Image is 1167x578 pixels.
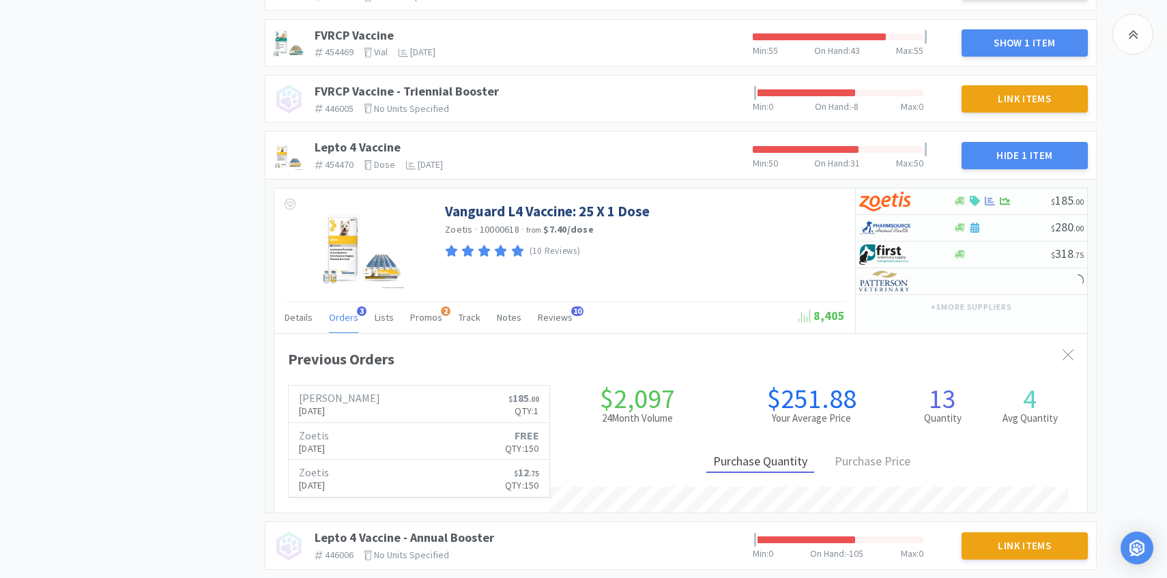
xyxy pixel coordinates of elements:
[962,29,1089,57] button: Show 1 Item
[299,392,380,403] h6: [PERSON_NAME]
[375,311,394,323] span: Lists
[815,100,851,113] span: On Hand :
[724,412,899,424] h2: Your Average Price
[810,547,846,560] span: On Hand :
[374,46,388,58] span: vial
[896,157,914,169] span: Max :
[851,100,859,113] span: -8
[919,100,923,113] span: 0
[814,44,850,57] span: On Hand :
[571,306,583,316] span: 10
[753,157,768,169] span: Min :
[288,347,1074,371] div: Previous Orders
[445,223,473,235] a: Zoetis
[325,549,354,561] span: 446006
[497,311,521,323] span: Notes
[850,44,860,57] span: 43
[299,467,329,478] h6: Zoetis
[1022,149,1052,162] span: 1 Item
[285,311,313,323] span: Details
[768,157,778,169] span: 50
[1121,532,1153,564] div: Open Intercom Messenger
[274,531,304,561] img: no_image.png
[550,412,725,424] h2: 24 Month Volume
[374,549,449,561] span: No units specified
[768,100,773,113] span: 0
[508,403,539,418] p: Qty: 1
[529,469,539,478] span: . 75
[325,46,354,58] span: 454469
[530,244,581,259] p: (10 Reviews)
[357,306,366,316] span: 3
[901,100,919,113] span: Max :
[410,46,435,58] span: [DATE]
[753,100,768,113] span: Min :
[986,385,1074,412] h1: 4
[899,412,986,424] h2: Quantity
[859,244,910,265] img: 67d67680309e4a0bb49a5ff0391dcc42_6.png
[550,385,725,412] h1: $2,097
[289,386,549,423] a: [PERSON_NAME][DATE]$185.00Qty:1
[538,311,573,323] span: Reviews
[859,271,910,291] img: f5e969b455434c6296c6d81ef179fa71_3.png
[1074,250,1084,260] span: . 75
[315,27,394,43] a: FVRCP Vaccine
[459,311,480,323] span: Track
[828,452,917,473] div: Purchase Price
[418,158,443,171] span: [DATE]
[899,385,986,412] h1: 13
[289,423,549,460] a: Zoetis[DATE]FREEQty:150
[274,28,304,58] img: 6c5d09013c7f4d6389a70df8f40161e6_454181.jpeg
[315,139,401,155] a: Lepto 4 Vaccine
[986,412,1074,424] h2: Avg Quantity
[480,223,519,235] span: 10000618
[1051,192,1084,208] span: 185
[441,306,450,316] span: 2
[896,44,914,57] span: Max :
[529,394,539,404] span: . 00
[962,85,1089,113] button: Link Items
[814,157,850,169] span: On Hand :
[1051,223,1055,233] span: $
[475,223,478,235] span: ·
[753,44,768,57] span: Min :
[1074,223,1084,233] span: . 00
[274,84,304,114] img: no_image.png
[325,158,354,171] span: 454470
[846,547,863,560] span: -105
[515,429,539,442] strong: FREE
[706,452,814,473] div: Purchase Quantity
[768,547,773,560] span: 0
[543,223,594,235] strong: $7.40 / dose
[1074,197,1084,207] span: . 00
[329,311,358,323] span: Orders
[901,547,919,560] span: Max :
[514,469,518,478] span: $
[374,102,449,115] span: No units specified
[1024,36,1055,49] span: 1 Item
[724,385,899,412] h1: $251.88
[445,202,650,220] a: Vanguard L4 Vaccine: 25 X 1 Dose
[798,308,845,323] span: 8,405
[325,102,354,115] span: 446005
[514,465,539,479] span: 12
[374,158,395,171] span: dose
[924,298,1019,317] button: +5more suppliers
[859,218,910,238] img: 7915dbd3f8974342a4dc3feb8efc1740_58.png
[410,311,442,323] span: Promos
[859,191,910,212] img: a673e5ab4e5e497494167fe422e9a3ab.png
[962,532,1089,560] button: Link Items
[1051,246,1084,261] span: 318
[1051,219,1084,235] span: 280
[508,394,513,404] span: $
[315,83,499,99] a: FVRCP Vaccine - Triennial Booster
[914,44,923,57] span: 55
[753,547,768,560] span: Min :
[315,530,494,545] a: Lepto 4 Vaccine - Annual Booster
[962,142,1089,169] button: Hide 1 Item
[914,157,923,169] span: 50
[768,44,778,57] span: 55
[299,478,329,493] p: [DATE]
[299,441,329,456] p: [DATE]
[299,403,380,418] p: [DATE]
